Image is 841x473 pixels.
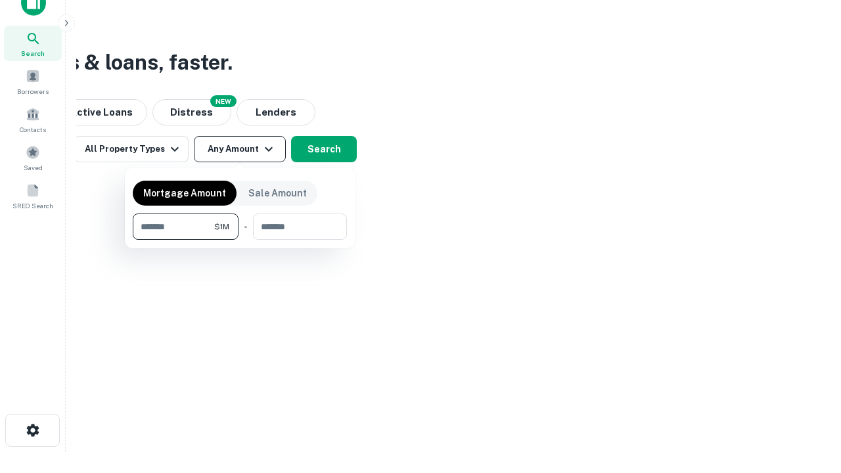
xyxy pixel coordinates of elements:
div: - [244,214,248,240]
span: $1M [214,221,229,233]
p: Mortgage Amount [143,186,226,200]
iframe: Chat Widget [775,326,841,389]
p: Sale Amount [248,186,307,200]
